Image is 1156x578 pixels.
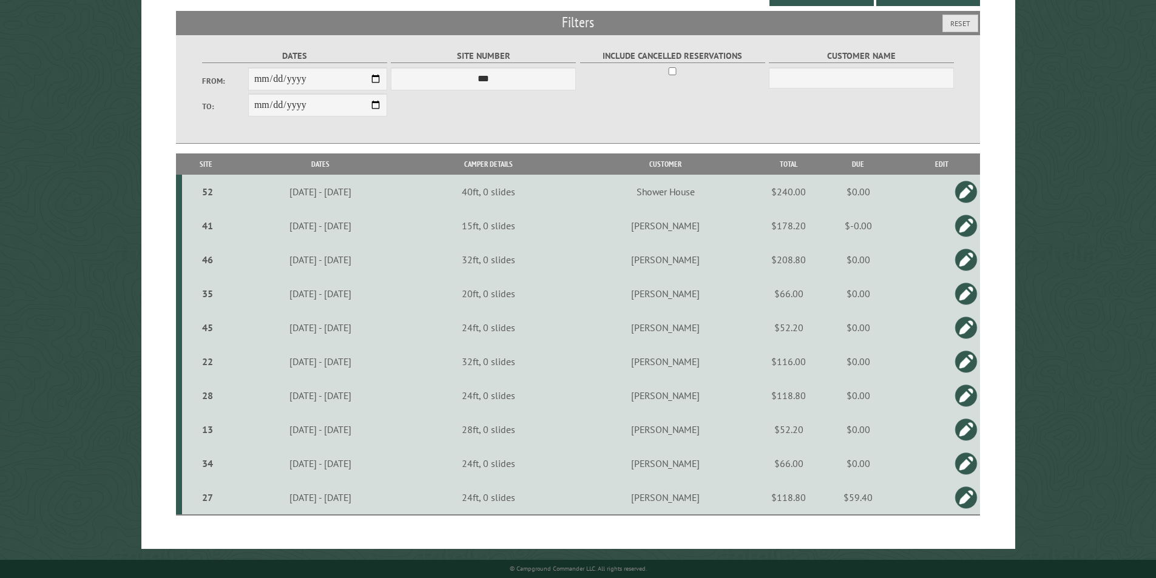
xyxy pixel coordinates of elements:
[813,277,904,311] td: $0.00
[567,446,765,480] td: [PERSON_NAME]
[765,175,813,209] td: $240.00
[187,254,229,266] div: 46
[176,11,981,34] h2: Filters
[765,412,813,446] td: $52.20
[813,175,904,209] td: $0.00
[567,344,765,378] td: [PERSON_NAME]
[567,277,765,311] td: [PERSON_NAME]
[187,355,229,368] div: 22
[567,209,765,243] td: [PERSON_NAME]
[410,243,567,277] td: 32ft, 0 slides
[182,153,231,175] th: Site
[567,480,765,515] td: [PERSON_NAME]
[232,491,408,503] div: [DATE] - [DATE]
[510,565,647,573] small: © Campground Commander LLC. All rights reserved.
[410,412,567,446] td: 28ft, 0 slides
[232,321,408,334] div: [DATE] - [DATE]
[410,446,567,480] td: 24ft, 0 slides
[410,277,567,311] td: 20ft, 0 slides
[765,344,813,378] td: $116.00
[187,457,229,469] div: 34
[187,220,229,232] div: 41
[232,457,408,469] div: [DATE] - [DATE]
[813,209,904,243] td: $-0.00
[202,101,248,112] label: To:
[567,378,765,412] td: [PERSON_NAME]
[410,175,567,209] td: 40ft, 0 slides
[942,15,978,32] button: Reset
[410,480,567,515] td: 24ft, 0 slides
[765,446,813,480] td: $66.00
[567,311,765,344] td: [PERSON_NAME]
[769,49,954,63] label: Customer Name
[904,153,981,175] th: Edit
[765,243,813,277] td: $208.80
[202,49,387,63] label: Dates
[410,378,567,412] td: 24ft, 0 slides
[813,243,904,277] td: $0.00
[410,311,567,344] td: 24ft, 0 slides
[813,480,904,515] td: $59.40
[230,153,410,175] th: Dates
[580,49,765,63] label: Include Cancelled Reservations
[202,75,248,87] label: From:
[813,344,904,378] td: $0.00
[567,243,765,277] td: [PERSON_NAME]
[232,355,408,368] div: [DATE] - [DATE]
[187,389,229,402] div: 28
[765,311,813,344] td: $52.20
[232,254,408,266] div: [DATE] - [DATE]
[391,49,576,63] label: Site Number
[187,321,229,334] div: 45
[813,311,904,344] td: $0.00
[410,153,567,175] th: Camper Details
[765,209,813,243] td: $178.20
[813,446,904,480] td: $0.00
[567,412,765,446] td: [PERSON_NAME]
[410,344,567,378] td: 32ft, 0 slides
[187,491,229,503] div: 27
[232,220,408,232] div: [DATE] - [DATE]
[567,175,765,209] td: Shower House
[765,277,813,311] td: $66.00
[187,287,229,300] div: 35
[410,209,567,243] td: 15ft, 0 slides
[232,186,408,198] div: [DATE] - [DATE]
[765,480,813,515] td: $118.80
[765,153,813,175] th: Total
[232,423,408,435] div: [DATE] - [DATE]
[232,287,408,300] div: [DATE] - [DATE]
[187,423,229,435] div: 13
[813,412,904,446] td: $0.00
[232,389,408,402] div: [DATE] - [DATE]
[813,153,904,175] th: Due
[813,378,904,412] td: $0.00
[567,153,765,175] th: Customer
[765,378,813,412] td: $118.80
[187,186,229,198] div: 52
